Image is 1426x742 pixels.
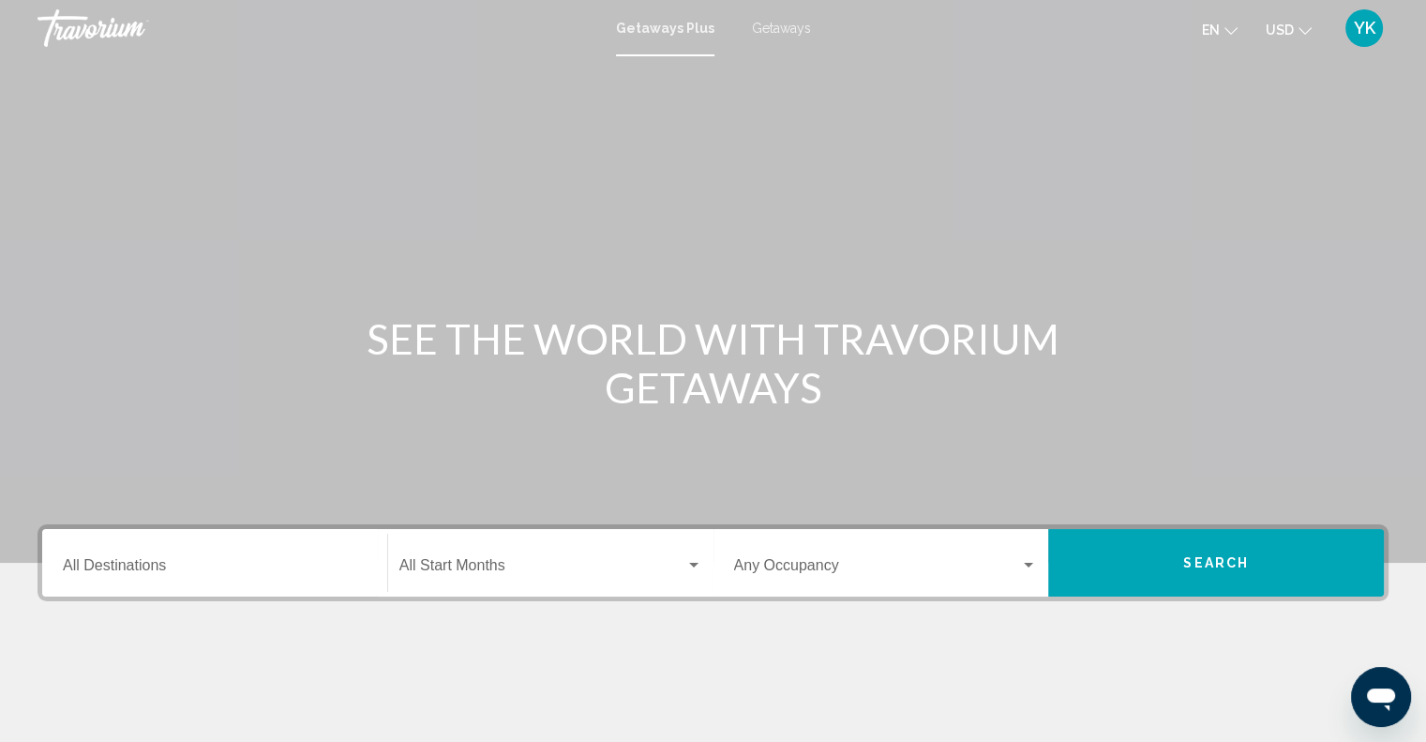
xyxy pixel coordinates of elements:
[1266,23,1294,38] span: USD
[1183,556,1249,571] span: Search
[1202,16,1238,43] button: Change language
[1048,529,1384,597] button: Search
[752,21,811,36] a: Getaways
[1340,8,1388,48] button: User Menu
[42,529,1384,597] div: Search widget
[1354,19,1375,38] span: YK
[38,9,597,47] a: Travorium
[616,21,714,36] a: Getaways Plus
[1202,23,1220,38] span: en
[1351,667,1411,727] iframe: Кнопка запуска окна обмена сообщениями
[1266,16,1312,43] button: Change currency
[362,314,1065,412] h1: SEE THE WORLD WITH TRAVORIUM GETAWAYS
